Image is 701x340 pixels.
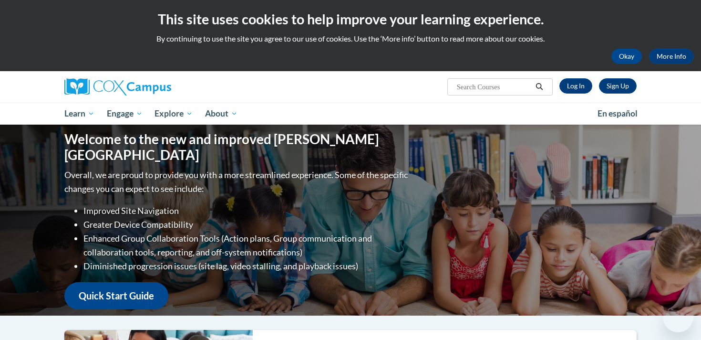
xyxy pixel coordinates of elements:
[83,232,410,259] li: Enhanced Group Collaboration Tools (Action plans, Group communication and collaboration tools, re...
[64,78,171,96] img: Cox Campus
[64,168,410,196] p: Overall, we are proud to provide you with a more streamlined experience. Some of the specific cha...
[559,78,592,94] a: Log In
[148,103,199,125] a: Explore
[83,218,410,232] li: Greater Device Compatibility
[58,103,101,125] a: Learn
[101,103,149,125] a: Engage
[64,78,246,96] a: Cox Campus
[64,282,168,309] a: Quick Start Guide
[205,108,237,119] span: About
[649,49,694,64] a: More Info
[83,259,410,273] li: Diminished progression issues (site lag, video stalling, and playback issues)
[50,103,651,125] div: Main menu
[64,108,94,119] span: Learn
[199,103,244,125] a: About
[598,108,638,118] span: En español
[599,78,637,94] a: Register
[107,108,143,119] span: Engage
[611,49,642,64] button: Okay
[456,81,532,93] input: Search Courses
[83,204,410,218] li: Improved Site Navigation
[591,104,644,124] a: En español
[663,302,693,332] iframe: Button to launch messaging window
[64,131,410,163] h1: Welcome to the new and improved [PERSON_NAME][GEOGRAPHIC_DATA]
[7,10,694,29] h2: This site uses cookies to help improve your learning experience.
[532,81,546,93] button: Search
[7,33,694,44] p: By continuing to use the site you agree to our use of cookies. Use the ‘More info’ button to read...
[155,108,193,119] span: Explore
